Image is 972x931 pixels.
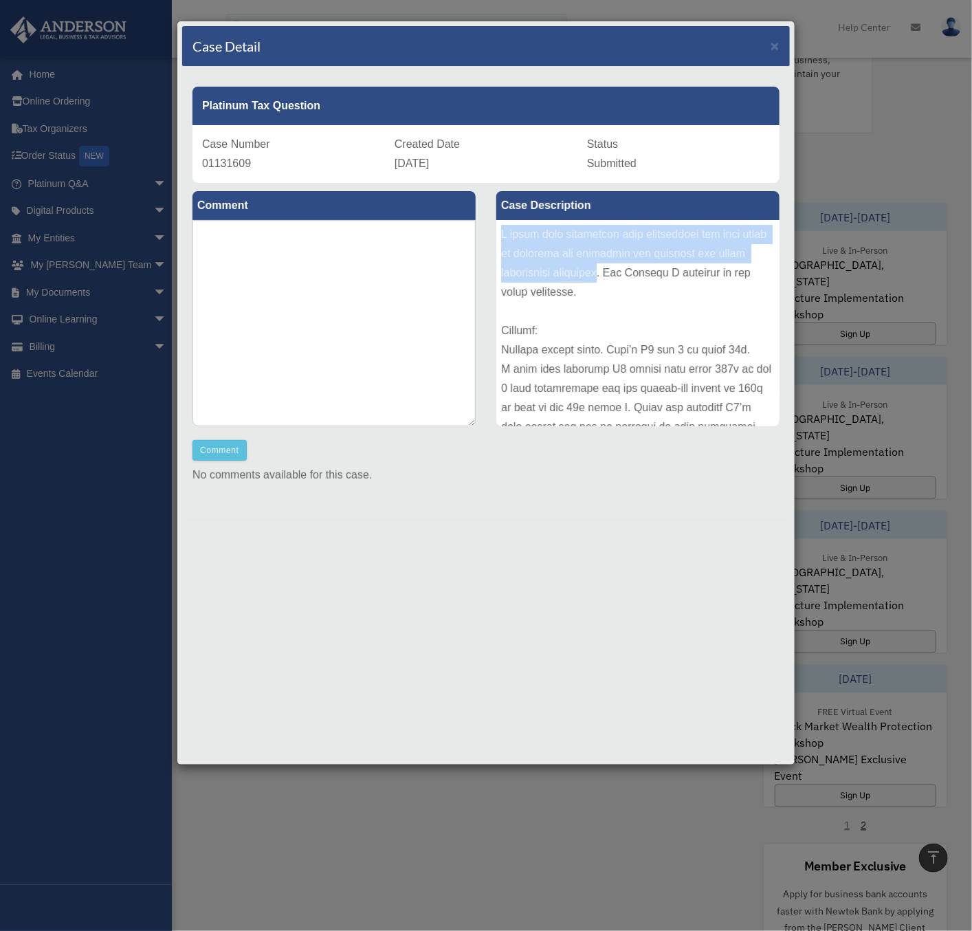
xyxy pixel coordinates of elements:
span: × [771,38,780,54]
label: Case Description [496,191,780,220]
span: [DATE] [395,157,429,169]
div: Platinum Tax Question [192,87,780,125]
button: Close [771,39,780,53]
div: L ipsum dolo sitametcon adip elitseddoei tem inci utlab et dolorema ali enimadmin ven quisnost ex... [496,220,780,426]
span: 01131609 [202,157,251,169]
p: No comments available for this case. [192,465,780,485]
span: Created Date [395,138,460,150]
button: Comment [192,440,247,461]
label: Comment [192,191,476,220]
h4: Case Detail [192,36,261,56]
span: Submitted [587,157,637,169]
span: Case Number [202,138,270,150]
span: Status [587,138,618,150]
